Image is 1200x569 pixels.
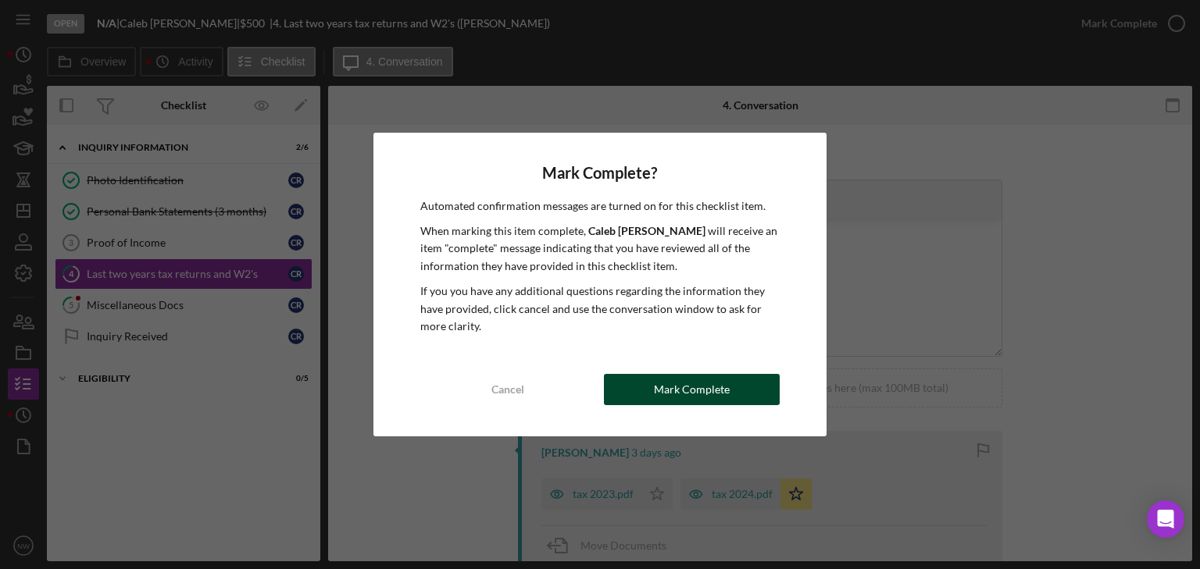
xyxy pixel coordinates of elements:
b: Caleb [PERSON_NAME] [588,224,705,237]
p: Automated confirmation messages are turned on for this checklist item. [420,197,780,215]
div: Mark Complete [654,374,730,405]
div: Cancel [491,374,524,405]
button: Cancel [420,374,596,405]
h4: Mark Complete? [420,164,780,182]
p: If you you have any additional questions regarding the information they have provided, click canc... [420,283,780,335]
button: Mark Complete [604,374,780,405]
p: When marking this item complete, will receive an item "complete" message indicating that you have... [420,222,780,275]
div: Open Intercom Messenger [1147,500,1184,538]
